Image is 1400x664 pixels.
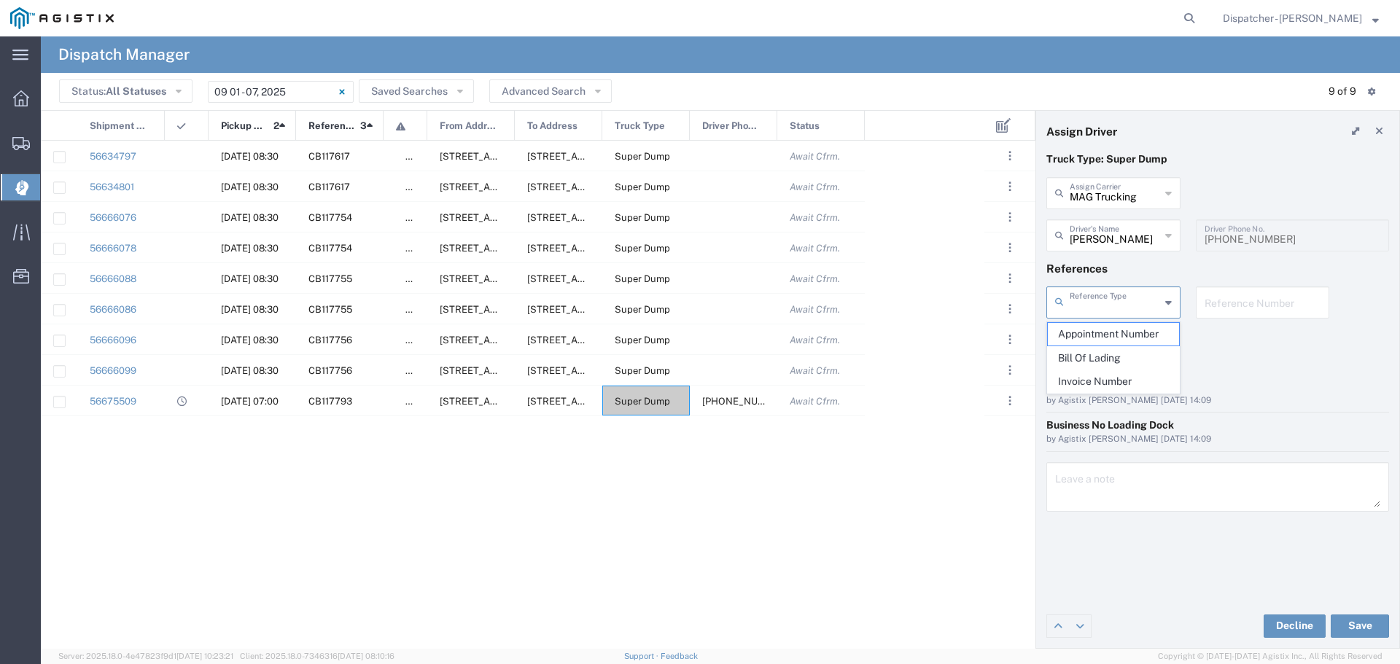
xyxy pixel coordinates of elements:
span: Await Cfrm. [790,151,840,162]
span: 408-839-3988 [702,396,788,407]
span: Super Dump [615,335,670,345]
span: 1601 Dixon Landing Rd, Milpitas, California, 95035, United States [527,365,751,376]
span: . . . [1008,239,1011,257]
span: CB117756 [308,365,352,376]
span: Driver Phone No. [702,111,761,141]
span: false [405,365,427,376]
span: 31220 Lily St,, Union City, California, United States [440,151,585,162]
span: From Address [440,111,499,141]
span: 09/02/2025, 08:30 [221,151,279,162]
span: CB117755 [308,273,352,284]
a: 56666088 [90,273,136,284]
h4: Assign Driver [1046,125,1117,138]
span: Await Cfrm. [790,396,840,407]
span: 1601 Dixon Landing Rd, Milpitas, California, 95035, United States [527,181,751,192]
span: 900 Park Center Dr, Hollister, California, 94404, United States [527,396,672,407]
span: Await Cfrm. [790,304,840,315]
span: Super Dump [615,212,670,223]
span: 1900 Quarry Rd, Aromas, California, 95004, United States [440,396,585,407]
span: Await Cfrm. [790,181,840,192]
span: 2 [273,111,279,141]
span: Dispatcher - Eli Amezcua [1223,10,1362,26]
span: 09/04/2025, 08:30 [221,304,279,315]
span: Await Cfrm. [790,335,840,345]
span: 31220 Lily St, Union City, California, United States [440,243,585,254]
span: 09/02/2025, 08:30 [221,181,279,192]
span: . . . [1008,270,1011,287]
span: false [405,212,427,223]
span: Await Cfrm. [790,365,840,376]
span: Copyright © [DATE]-[DATE] Agistix Inc., All Rights Reserved [1158,650,1382,663]
button: ... [1000,391,1020,411]
a: Edit next row [1069,615,1091,637]
button: ... [1000,299,1020,319]
span: Bill Of Lading [1048,347,1179,370]
span: CB117756 [308,335,352,345]
button: ... [1000,146,1020,166]
span: 09/05/2025, 08:30 [221,335,279,345]
span: . . . [1008,300,1011,318]
span: Await Cfrm. [790,243,840,254]
span: . . . [1008,392,1011,410]
button: ... [1000,176,1020,197]
img: logo [10,7,114,29]
span: CB117755 [308,304,352,315]
div: Quarry [1046,379,1389,394]
span: Super Dump [615,243,670,254]
span: false [405,304,427,315]
div: Business No Loading Dock [1046,418,1389,433]
span: 09/03/2025, 08:30 [221,243,279,254]
span: false [405,396,427,407]
p: Truck Type: Super Dump [1046,152,1389,167]
span: 3 [360,111,367,141]
span: [DATE] 10:23:21 [176,652,233,660]
button: Save [1331,614,1389,638]
span: 1601 Dixon Landing Rd, Milpitas, California, 95035, United States [527,273,751,284]
button: ... [1000,329,1020,350]
button: Decline [1264,614,1326,638]
span: Pickup Date and Time [221,111,268,141]
span: false [405,335,427,345]
span: Client: 2025.18.0-7346316 [240,652,394,660]
span: 1601 Dixon Landing Rd, Milpitas, California, 95035, United States [527,212,751,223]
div: 9 of 9 [1329,84,1356,99]
span: Server: 2025.18.0-4e47823f9d1 [58,652,233,660]
button: ... [1000,268,1020,289]
span: Super Dump [615,151,670,162]
span: CB117617 [308,181,350,192]
span: 31220 Lily St, Union City, California, United States [440,365,585,376]
button: ... [1000,360,1020,380]
span: 31220 Lily St, Union City, California, United States [440,273,585,284]
a: 56634797 [90,151,136,162]
a: 56675509 [90,396,136,407]
span: 09/04/2025, 08:30 [221,273,279,284]
a: Support [624,652,661,660]
a: 56666076 [90,212,136,223]
span: Shipment No. [90,111,149,141]
span: 1601 Dixon Landing Rd, Milpitas, California, 95035, United States [527,151,751,162]
a: Edit previous row [1047,615,1069,637]
span: 31220 Lily St,, Union City, California, United States [440,181,585,192]
a: 56666078 [90,243,136,254]
span: false [405,273,427,284]
a: 56634801 [90,181,134,192]
span: Truck Type [615,111,665,141]
span: CB117754 [308,243,352,254]
span: false [405,151,427,162]
span: . . . [1008,178,1011,195]
h4: Dispatch Manager [58,36,190,73]
span: Await Cfrm. [790,273,840,284]
span: Super Dump [615,181,670,192]
div: by Agistix [PERSON_NAME] [DATE] 14:09 [1046,394,1389,407]
a: Feedback [661,652,698,660]
button: Advanced Search [489,79,612,103]
span: Reference [308,111,355,141]
span: 09/03/2025, 08:30 [221,212,279,223]
button: Dispatcher - [PERSON_NAME] [1222,9,1380,27]
span: Super Dump [615,365,670,376]
span: To Address [527,111,577,141]
div: by Agistix [PERSON_NAME] [DATE] 14:09 [1046,433,1389,446]
a: 56666099 [90,365,136,376]
span: Super Dump [615,396,670,407]
span: 1601 Dixon Landing Rd, Milpitas, California, 95035, United States [527,243,751,254]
